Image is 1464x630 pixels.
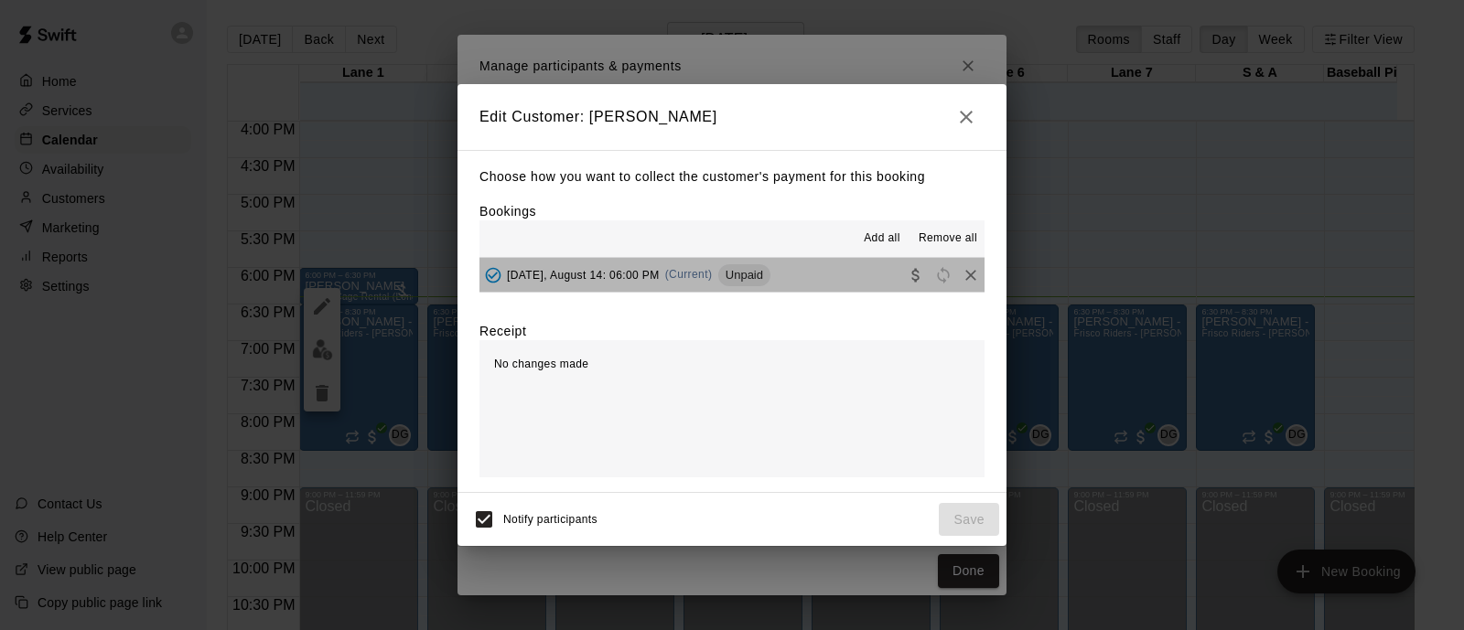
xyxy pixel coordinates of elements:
[902,267,930,281] span: Collect payment
[479,258,985,292] button: Added - Collect Payment[DATE], August 14: 06:00 PM(Current)UnpaidCollect paymentRescheduleRemove
[718,268,770,282] span: Unpaid
[864,230,900,248] span: Add all
[507,268,660,281] span: [DATE], August 14: 06:00 PM
[503,513,597,526] span: Notify participants
[853,224,911,253] button: Add all
[911,224,985,253] button: Remove all
[494,358,588,370] span: No changes made
[479,262,507,289] button: Added - Collect Payment
[919,230,977,248] span: Remove all
[457,84,1006,150] h2: Edit Customer: [PERSON_NAME]
[479,204,536,219] label: Bookings
[479,322,526,340] label: Receipt
[957,267,985,281] span: Remove
[930,267,957,281] span: Reschedule
[479,166,985,188] p: Choose how you want to collect the customer's payment for this booking
[665,268,713,281] span: (Current)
